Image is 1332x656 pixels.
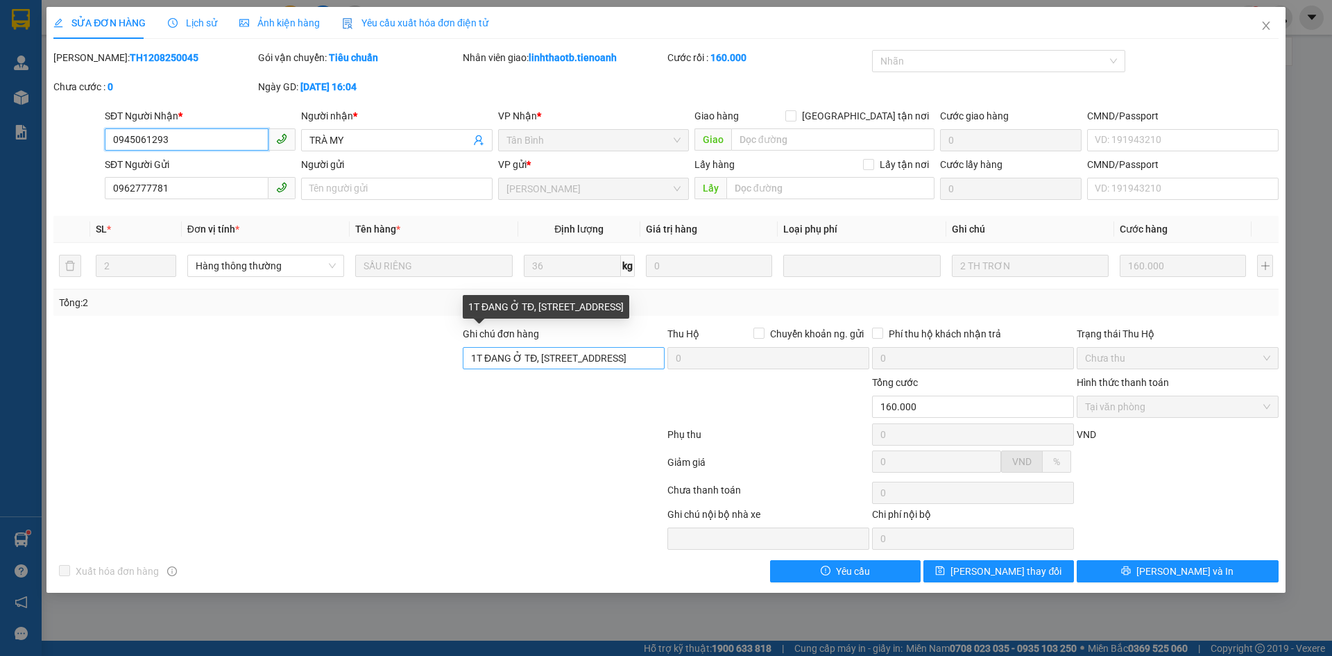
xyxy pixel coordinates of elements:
[1247,7,1286,46] button: Close
[276,133,287,144] span: phone
[694,128,731,151] span: Giao
[946,216,1114,243] th: Ghi chú
[726,177,934,199] input: Dọc đường
[1012,456,1032,467] span: VND
[167,566,177,576] span: info-circle
[694,110,739,121] span: Giao hàng
[950,564,1061,579] span: [PERSON_NAME] thay đổi
[1136,564,1233,579] span: [PERSON_NAME] và In
[53,18,63,28] span: edit
[923,560,1074,582] button: save[PERSON_NAME] thay đổi
[342,17,488,28] span: Yêu cầu xuất hóa đơn điện tử
[646,224,697,235] span: Giá trị hàng
[473,135,484,146] span: user-add
[874,157,934,172] span: Lấy tận nơi
[940,110,1009,121] label: Cước giao hàng
[940,178,1082,200] input: Cước lấy hàng
[342,18,353,29] img: icon
[952,255,1109,277] input: Ghi Chú
[130,52,198,63] b: TH1208250045
[108,81,113,92] b: 0
[667,328,699,339] span: Thu Hộ
[506,130,681,151] span: Tân Bình
[710,52,746,63] b: 160.000
[883,326,1007,342] span: Phí thu hộ khách nhận trả
[821,566,830,577] span: exclamation-circle
[872,377,918,388] span: Tổng cước
[1120,224,1168,235] span: Cước hàng
[1087,108,1278,124] div: CMND/Passport
[196,255,336,276] span: Hàng thông thường
[778,216,946,243] th: Loại phụ phí
[1077,326,1279,342] div: Trạng thái Thu Hộ
[105,157,296,172] div: SĐT Người Gửi
[355,255,512,277] input: VD: Bàn, Ghế
[770,560,921,582] button: exclamation-circleYêu cầu
[940,129,1082,151] input: Cước giao hàng
[621,255,635,277] span: kg
[59,255,81,277] button: delete
[666,482,871,507] div: Chưa thanh toán
[96,224,107,235] span: SL
[463,328,539,339] label: Ghi chú đơn hàng
[1257,255,1272,277] button: plus
[1085,396,1270,417] span: Tại văn phòng
[59,295,514,310] div: Tổng: 2
[666,455,871,479] div: Giảm giá
[529,52,617,63] b: linhthaotb.tienoanh
[694,159,735,170] span: Lấy hàng
[1087,157,1278,172] div: CMND/Passport
[187,224,239,235] span: Đơn vị tính
[940,159,1002,170] label: Cước lấy hàng
[300,81,357,92] b: [DATE] 16:04
[667,507,869,528] div: Ghi chú nội bộ nhà xe
[239,17,320,28] span: Ảnh kiện hàng
[765,326,869,342] span: Chuyển khoản ng. gửi
[70,564,164,579] span: Xuất hóa đơn hàng
[258,50,460,65] div: Gói vận chuyển:
[506,178,681,199] span: Cư Kuin
[1053,456,1060,467] span: %
[666,427,871,451] div: Phụ thu
[667,50,869,65] div: Cước rồi :
[498,157,689,172] div: VP gửi
[554,224,604,235] span: Định lượng
[53,79,255,94] div: Chưa cước :
[105,108,296,124] div: SĐT Người Nhận
[463,347,665,369] input: Ghi chú đơn hàng
[796,108,934,124] span: [GEOGRAPHIC_DATA] tận nơi
[935,566,945,577] span: save
[731,128,934,151] input: Dọc đường
[1077,429,1096,440] span: VND
[53,50,255,65] div: [PERSON_NAME]:
[646,255,772,277] input: 0
[1077,377,1169,388] label: Hình thức thanh toán
[1261,20,1272,31] span: close
[258,79,460,94] div: Ngày GD:
[1121,566,1131,577] span: printer
[1077,560,1279,582] button: printer[PERSON_NAME] và In
[836,564,870,579] span: Yêu cầu
[1120,255,1246,277] input: 0
[301,157,492,172] div: Người gửi
[463,295,629,319] div: 1T ĐANG Ở TĐ, [STREET_ADDRESS]
[1085,348,1270,369] span: Chưa thu
[463,50,665,65] div: Nhân viên giao:
[168,18,178,28] span: clock-circle
[301,108,492,124] div: Người nhận
[168,17,217,28] span: Lịch sử
[276,182,287,193] span: phone
[872,507,1074,528] div: Chi phí nội bộ
[498,110,537,121] span: VP Nhận
[694,177,726,199] span: Lấy
[329,52,378,63] b: Tiêu chuẩn
[53,17,146,28] span: SỬA ĐƠN HÀNG
[355,224,400,235] span: Tên hàng
[239,18,249,28] span: picture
